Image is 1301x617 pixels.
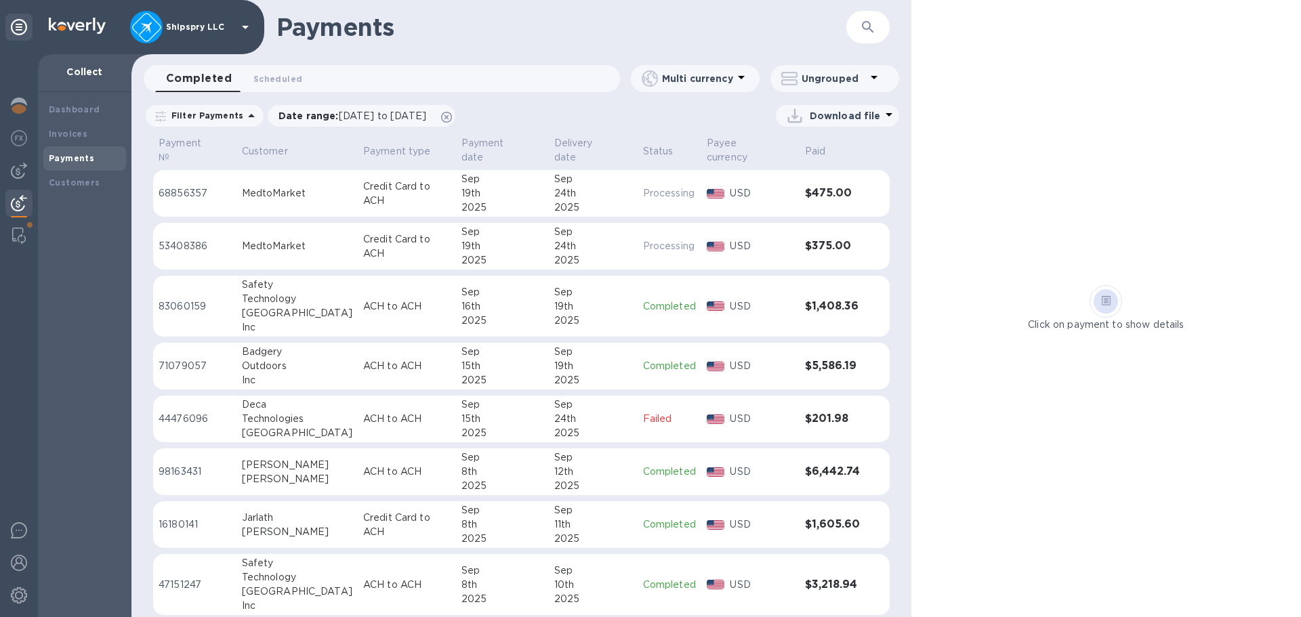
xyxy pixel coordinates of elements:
p: Completed [643,465,696,479]
span: Customer [242,144,306,158]
p: USD [730,517,793,532]
span: Completed [166,69,232,88]
p: USD [730,465,793,479]
p: Payee currency [707,136,777,165]
p: Credit Card to ACH [363,232,451,261]
p: Customer [242,144,288,158]
div: 2025 [554,373,632,387]
div: Sep [554,563,632,578]
div: 15th [461,359,543,373]
div: Sep [554,285,632,299]
div: 8th [461,517,543,532]
span: Scheduled [253,72,302,86]
div: 12th [554,465,632,479]
p: USD [730,239,793,253]
div: 8th [461,465,543,479]
img: USD [707,414,725,424]
img: USD [707,189,725,198]
p: Payment date [461,136,526,165]
div: [GEOGRAPHIC_DATA] [242,426,352,440]
p: USD [730,299,793,314]
p: Credit Card to ACH [363,179,451,208]
span: Payee currency [707,136,794,165]
p: ACH to ACH [363,299,451,314]
p: USD [730,412,793,426]
div: 10th [554,578,632,592]
div: Sep [554,398,632,412]
div: Safety [242,556,352,570]
p: ACH to ACH [363,359,451,373]
div: Inc [242,599,352,613]
p: 71079057 [159,359,231,373]
div: Sep [461,563,543,578]
p: Payment № [159,136,213,165]
div: Sep [554,345,632,359]
div: 8th [461,578,543,592]
h3: $475.00 [805,187,863,200]
div: 2025 [461,479,543,493]
div: [PERSON_NAME] [242,458,352,472]
h3: $1,605.60 [805,518,863,531]
div: 2025 [554,426,632,440]
span: [DATE] to [DATE] [339,110,426,121]
img: USD [707,242,725,251]
p: USD [730,578,793,592]
div: Sep [554,225,632,239]
div: 15th [461,412,543,426]
span: Status [643,144,691,158]
div: Sep [461,345,543,359]
p: Completed [643,359,696,373]
h3: $201.98 [805,412,863,425]
span: Paid [805,144,844,158]
p: Failed [643,412,696,426]
div: Inc [242,373,352,387]
p: Processing [643,239,696,253]
p: USD [730,359,793,373]
div: [PERSON_NAME] [242,472,352,486]
div: Sep [461,172,543,186]
p: 16180141 [159,517,231,532]
p: 53408386 [159,239,231,253]
div: Safety [242,278,352,292]
div: Jarlath [242,511,352,525]
div: 2025 [461,532,543,546]
div: Technology [242,570,352,584]
div: 24th [554,239,632,253]
p: 83060159 [159,299,231,314]
h3: $375.00 [805,240,863,253]
h3: $1,408.36 [805,300,863,313]
div: 19th [554,359,632,373]
div: Badgery [242,345,352,359]
h3: $5,586.19 [805,360,863,373]
div: 2025 [461,200,543,215]
div: 2025 [554,314,632,328]
div: [PERSON_NAME] [242,525,352,539]
div: Sep [554,503,632,517]
p: Paid [805,144,826,158]
p: Click on payment to show details [1028,318,1184,332]
p: Date range : [278,109,433,123]
span: Payment type [363,144,449,158]
div: Inc [242,320,352,335]
div: 24th [554,412,632,426]
p: Completed [643,578,696,592]
p: ACH to ACH [363,465,451,479]
div: 2025 [461,426,543,440]
p: Processing [643,186,696,200]
div: 2025 [554,592,632,606]
p: Credit Card to ACH [363,511,451,539]
div: 2025 [461,592,543,606]
div: Deca [242,398,352,412]
div: MedtoMarket [242,186,352,200]
img: Foreign exchange [11,130,27,146]
div: 19th [461,239,543,253]
h3: $6,442.74 [805,465,863,478]
div: 2025 [461,314,543,328]
div: 24th [554,186,632,200]
div: [GEOGRAPHIC_DATA] [242,584,352,599]
div: 2025 [461,373,543,387]
p: Shipspry LLC [166,22,234,32]
div: 11th [554,517,632,532]
p: USD [730,186,793,200]
img: USD [707,467,725,477]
